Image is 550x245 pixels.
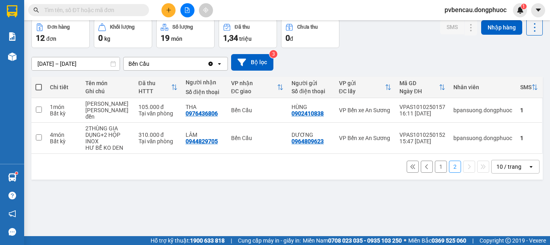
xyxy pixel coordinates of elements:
button: Đã thu1,34 triệu [219,19,277,48]
th: Toggle SortBy [395,77,449,98]
div: Số điện thoại [292,88,331,94]
strong: ĐỒNG PHƯỚC [64,4,110,11]
div: HÙNG [292,104,331,110]
strong: 1900 633 818 [190,237,225,244]
div: Bến Cầu [231,135,283,141]
span: món [171,36,182,42]
input: Tìm tên, số ĐT hoặc mã đơn [44,6,139,15]
div: HTTT [139,88,171,94]
div: THÙNG DECAN [85,101,130,107]
div: 105.000 đ [139,104,178,110]
svg: Clear value [207,61,214,67]
button: file-add [180,3,194,17]
div: Ngày ĐH [399,88,439,94]
span: Cung cấp máy in - giấy in: [238,236,301,245]
div: VP Bến xe An Sương [339,135,391,141]
sup: 1 [15,172,18,174]
div: Bến Cầu [231,107,283,113]
img: solution-icon [8,32,17,41]
span: [PERSON_NAME]: [2,52,85,57]
svg: open [528,163,534,170]
div: Tại văn phòng [139,138,178,144]
span: 1,34 [223,33,238,43]
div: 4 món [50,132,77,138]
div: THA [186,104,223,110]
span: Miền Bắc [408,236,466,245]
span: plus [166,7,172,13]
span: 01 Võ Văn Truyện, KP.1, Phường 2 [64,24,111,34]
button: 2 [449,161,461,173]
input: Selected Bến Cầu. [150,60,151,68]
th: Toggle SortBy [335,77,395,98]
div: Bất kỳ [50,138,77,144]
img: warehouse-icon [8,173,17,182]
th: Toggle SortBy [227,77,287,98]
span: VPBC1210250004 [40,51,85,57]
sup: 3 [269,50,277,58]
div: VP gửi [339,80,385,86]
div: 0902410838 [292,110,324,117]
div: Người gửi [292,80,331,86]
input: Select a date range. [32,57,120,70]
div: DƯƠNG [292,132,331,138]
div: 0976436806 [186,110,218,117]
div: Nhân viên [453,84,512,90]
img: logo-vxr [7,5,17,17]
span: 1 [522,4,525,9]
div: Tên món [85,80,130,86]
th: Toggle SortBy [134,77,182,98]
div: Mã GD [399,80,439,86]
button: Bộ lọc [231,54,273,71]
div: 310.000 đ [139,132,178,138]
span: 0 [98,33,103,43]
button: plus [161,3,176,17]
div: 16:11 [DATE] [399,110,445,117]
div: 15:47 [DATE] [399,138,445,144]
span: | [231,236,232,245]
div: 0964809623 [292,138,324,144]
strong: 0708 023 035 - 0935 103 250 [328,237,402,244]
button: Khối lượng0kg [94,19,152,48]
span: Hotline: 19001152 [64,36,99,41]
div: Số lượng [172,24,193,30]
div: Đã thu [235,24,250,30]
div: HƯ BỂ KO DEN [85,144,130,151]
div: Đơn hàng [48,24,70,30]
div: 1 món [50,104,77,110]
span: 10:45:15 [DATE] [18,59,49,63]
span: đ [290,36,293,42]
img: warehouse-icon [8,52,17,61]
span: 12 [36,33,45,43]
div: Hư không đền [85,107,130,120]
div: Số điện thoại [186,89,223,95]
button: Nhập hàng [481,20,522,35]
div: LÂM [186,132,223,138]
span: Miền Nam [303,236,402,245]
span: triệu [239,36,252,42]
div: ĐC giao [231,88,277,94]
span: notification [8,210,16,218]
span: question-circle [8,192,16,199]
div: bpansuong.dongphuoc [453,135,512,141]
div: Chi tiết [50,84,77,90]
img: logo [3,5,39,40]
th: Toggle SortBy [516,77,542,98]
sup: 1 [521,4,527,9]
span: ⚪️ [404,239,406,242]
div: Bất kỳ [50,110,77,117]
div: Tại văn phòng [139,110,178,117]
button: caret-down [531,3,545,17]
button: aim [199,3,213,17]
span: pvbencau.dongphuoc [438,5,513,15]
button: 1 [435,161,447,173]
button: Số lượng19món [156,19,215,48]
div: SMS [520,84,531,90]
span: Hỗ trợ kỹ thuật: [151,236,225,245]
span: | [472,236,473,245]
button: Đơn hàng12đơn [31,19,90,48]
svg: open [216,61,223,67]
span: copyright [505,238,511,243]
div: 2THÙNG GIA DỤNG+2 HỘP INOX [85,125,130,144]
div: Ghi chú [85,88,130,94]
div: Người nhận [186,79,223,86]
